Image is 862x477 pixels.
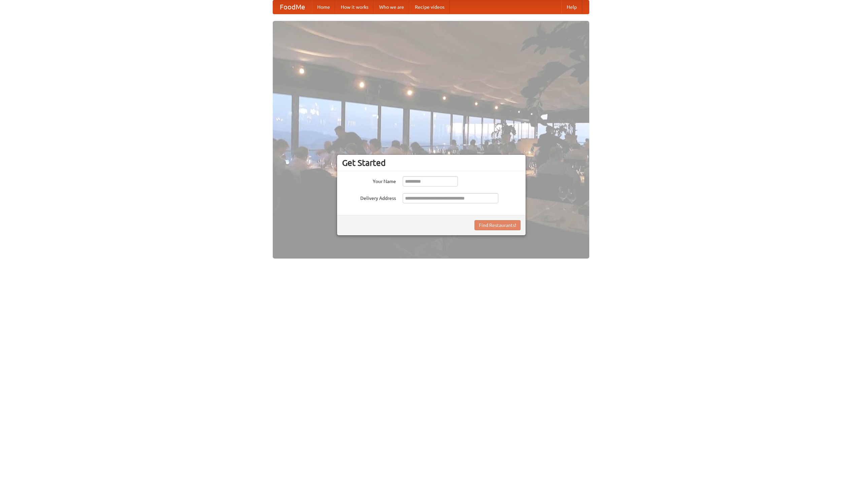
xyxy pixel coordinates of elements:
label: Your Name [342,176,396,185]
a: FoodMe [273,0,312,14]
a: Recipe videos [409,0,450,14]
label: Delivery Address [342,193,396,202]
a: How it works [335,0,374,14]
button: Find Restaurants! [474,220,521,230]
a: Help [561,0,582,14]
h3: Get Started [342,158,521,168]
a: Who we are [374,0,409,14]
a: Home [312,0,335,14]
